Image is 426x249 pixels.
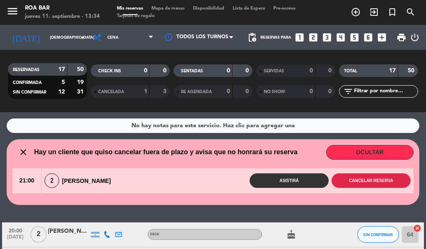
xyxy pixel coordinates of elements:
[98,90,124,94] span: CANCELADA
[410,25,420,50] div: LOG OUT
[13,68,40,72] span: RESERVADAS
[308,32,319,43] i: looks_two
[247,32,257,42] span: pending_actions
[25,4,100,12] div: ROA BAR
[113,6,147,11] span: Mis reservas
[328,68,333,74] strong: 0
[264,90,285,94] span: NO SHOW
[344,69,357,73] span: TOTAL
[387,7,397,17] i: turned_in_not
[335,32,346,43] i: looks_4
[413,224,421,232] i: cancel
[228,6,269,11] span: Lista de Espera
[227,68,230,74] strong: 0
[245,68,250,74] strong: 0
[389,68,396,74] strong: 17
[351,7,361,17] i: add_circle_outline
[189,6,228,11] span: Disponibilidad
[163,68,168,74] strong: 0
[343,86,353,96] i: filter_list
[410,32,420,42] i: power_settings_new
[45,173,59,188] span: 2
[150,233,159,236] span: DECK
[58,89,65,95] strong: 12
[326,145,414,160] button: OCULTAR
[349,32,360,43] i: looks_5
[322,32,332,43] i: looks_3
[328,89,333,94] strong: 0
[42,173,111,188] div: [PERSON_NAME]
[363,32,374,43] i: looks_6
[5,225,26,235] span: 20:00
[353,87,418,96] input: Filtrar por nombre...
[363,232,393,237] span: SIN CONFIRMAR
[25,12,100,21] div: jueves 11. septiembre - 13:34
[369,7,379,17] i: exit_to_app
[34,147,297,158] span: Hay un cliente que quiso cancelar fuera de plazo y avisa que no honrará su reserva
[13,90,46,94] span: SIN CONFIRMAR
[77,32,87,42] i: arrow_drop_down
[245,89,250,94] strong: 0
[113,14,159,18] span: Tarjetas de regalo
[6,5,19,20] button: menu
[286,229,296,239] i: cake
[144,68,147,74] strong: 0
[406,7,416,17] i: search
[227,89,230,94] strong: 0
[107,35,119,40] span: Cena
[6,5,19,17] i: menu
[181,90,212,94] span: RE AGENDADA
[77,89,85,95] strong: 31
[250,173,329,188] button: Asistirá
[408,68,416,74] strong: 50
[376,32,387,43] i: add_box
[12,168,41,193] span: 21:00
[294,32,305,43] i: looks_one
[163,89,168,94] strong: 3
[144,89,147,94] strong: 1
[13,81,42,85] span: CONFIRMADA
[357,226,399,243] button: SIN CONFIRMAR
[332,173,411,188] button: Cancelar reserva
[18,147,28,157] i: close
[260,35,291,40] span: Reservas para
[396,32,406,42] span: print
[58,67,65,72] strong: 17
[77,67,85,72] strong: 50
[98,69,121,73] span: CHECK INS
[147,6,189,11] span: Mapa de mesas
[5,234,26,244] span: [DATE]
[310,68,313,74] strong: 0
[310,89,313,94] strong: 0
[62,79,65,85] strong: 5
[48,227,89,236] div: [PERSON_NAME]
[6,29,46,46] i: [DATE]
[30,226,47,243] span: 2
[264,69,284,73] span: SERVIDAS
[77,79,85,85] strong: 19
[181,69,203,73] span: SENTADAS
[131,121,295,131] div: No hay notas para este servicio. Haz clic para agregar una
[269,6,300,11] span: Pre-acceso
